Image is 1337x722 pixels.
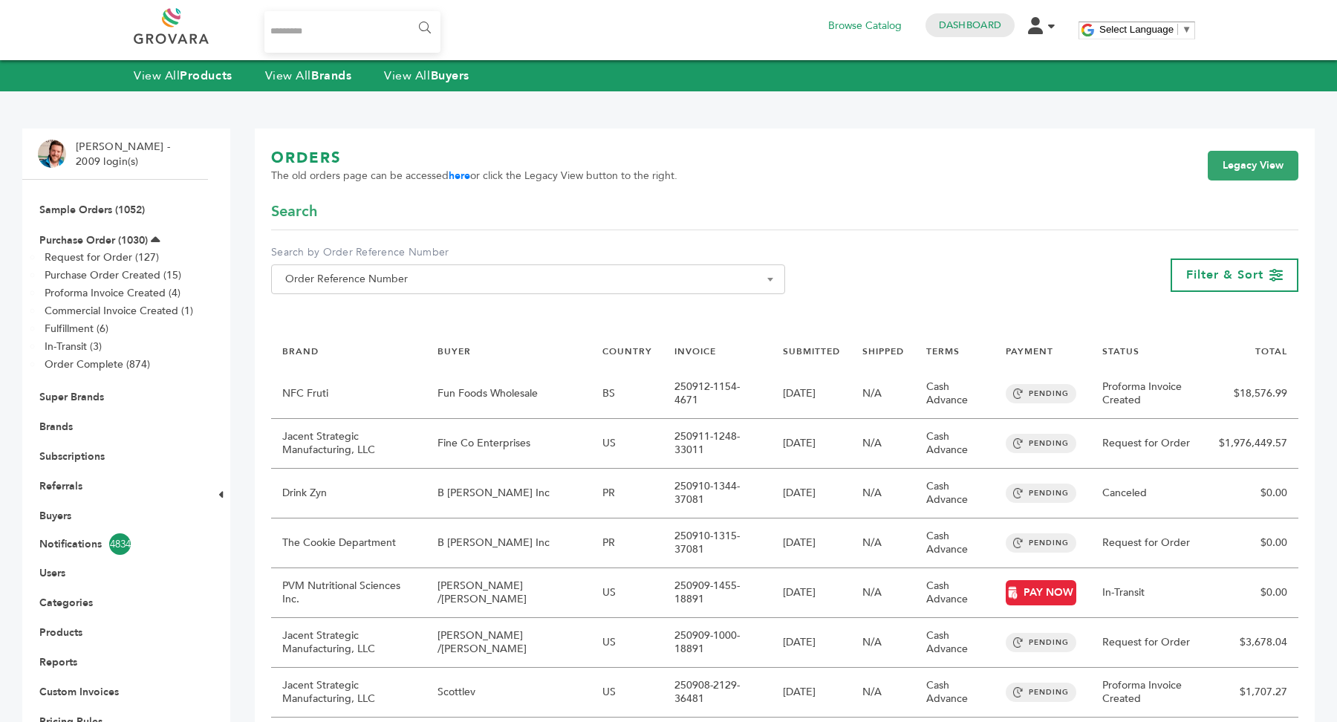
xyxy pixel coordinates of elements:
[915,518,995,568] td: Cash Advance
[783,345,840,357] a: SUBMITTED
[915,419,995,469] td: Cash Advance
[449,169,470,183] a: here
[851,618,915,668] td: N/A
[663,469,772,518] td: 250910-1344-37081
[939,19,1001,32] a: Dashboard
[1091,469,1208,518] td: Canceled
[264,11,440,53] input: Search...
[1208,568,1298,618] td: $0.00
[45,286,180,300] a: Proforma Invoice Created (4)
[426,419,591,469] td: Fine Co Enterprises
[915,618,995,668] td: Cash Advance
[1099,24,1174,35] span: Select Language
[426,469,591,518] td: B [PERSON_NAME] Inc
[851,518,915,568] td: N/A
[591,568,663,618] td: US
[45,322,108,336] a: Fulfillment (6)
[1186,267,1263,283] span: Filter & Sort
[426,568,591,618] td: [PERSON_NAME] /[PERSON_NAME]
[1208,419,1298,469] td: $1,976,449.57
[1208,518,1298,568] td: $0.00
[1208,369,1298,419] td: $18,576.99
[1006,384,1076,403] span: PENDING
[1006,633,1076,652] span: PENDING
[772,419,851,469] td: [DATE]
[426,618,591,668] td: [PERSON_NAME] /[PERSON_NAME]
[39,685,119,699] a: Custom Invoices
[663,518,772,568] td: 250910-1315-37081
[271,169,677,183] span: The old orders page can be accessed or click the Legacy View button to the right.
[271,568,426,618] td: PVM Nutritional Sciences Inc.
[862,345,904,357] a: SHIPPED
[663,668,772,718] td: 250908-2129-36481
[1177,24,1178,35] span: ​
[39,479,82,493] a: Referrals
[1208,618,1298,668] td: $3,678.04
[271,369,426,419] td: NFC Fruti
[1208,151,1298,180] a: Legacy View
[180,68,232,84] strong: Products
[426,369,591,419] td: Fun Foods Wholesale
[772,469,851,518] td: [DATE]
[1006,683,1076,702] span: PENDING
[45,250,159,264] a: Request for Order (127)
[1006,345,1053,357] a: PAYMENT
[1091,568,1208,618] td: In-Transit
[1255,345,1287,357] a: TOTAL
[271,264,785,294] span: Order Reference Number
[828,18,902,34] a: Browse Catalog
[1099,24,1191,35] a: Select Language​
[663,419,772,469] td: 250911-1248-33011
[271,518,426,568] td: The Cookie Department
[1208,469,1298,518] td: $0.00
[39,655,77,669] a: Reports
[437,345,471,357] a: BUYER
[591,469,663,518] td: PR
[915,668,995,718] td: Cash Advance
[39,625,82,640] a: Products
[851,369,915,419] td: N/A
[39,533,191,555] a: Notifications4834
[271,419,426,469] td: Jacent Strategic Manufacturing, LLC
[663,369,772,419] td: 250912-1154-4671
[426,518,591,568] td: B [PERSON_NAME] Inc
[109,533,131,555] span: 4834
[772,518,851,568] td: [DATE]
[663,568,772,618] td: 250909-1455-18891
[39,420,73,434] a: Brands
[279,269,777,290] span: Order Reference Number
[39,390,104,404] a: Super Brands
[271,148,677,169] h1: ORDERS
[311,68,351,84] strong: Brands
[772,568,851,618] td: [DATE]
[39,449,105,464] a: Subscriptions
[271,469,426,518] td: Drink Zyn
[772,668,851,718] td: [DATE]
[851,668,915,718] td: N/A
[265,68,352,84] a: View AllBrands
[772,618,851,668] td: [DATE]
[591,369,663,419] td: BS
[271,201,317,222] span: Search
[772,369,851,419] td: [DATE]
[39,509,71,523] a: Buyers
[1208,668,1298,718] td: $1,707.27
[915,369,995,419] td: Cash Advance
[134,68,232,84] a: View AllProducts
[1091,369,1208,419] td: Proforma Invoice Created
[591,618,663,668] td: US
[1102,345,1139,357] a: STATUS
[271,618,426,668] td: Jacent Strategic Manufacturing, LLC
[1006,434,1076,453] span: PENDING
[851,568,915,618] td: N/A
[851,419,915,469] td: N/A
[1091,668,1208,718] td: Proforma Invoice Created
[45,357,150,371] a: Order Complete (874)
[45,339,102,354] a: In-Transit (3)
[1182,24,1191,35] span: ▼
[39,596,93,610] a: Categories
[1006,580,1076,605] a: PAY NOW
[1091,618,1208,668] td: Request for Order
[926,345,960,357] a: TERMS
[76,140,174,169] li: [PERSON_NAME] - 2009 login(s)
